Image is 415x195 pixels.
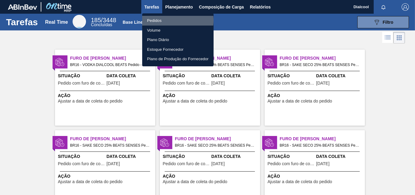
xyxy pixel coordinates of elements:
[142,35,214,45] a: Plano Diário
[142,45,214,54] a: Estoque Fornecedor
[142,16,214,26] a: Pedidos
[142,26,214,35] a: Volume
[142,54,214,64] a: Plano de Produção do Fornecedor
